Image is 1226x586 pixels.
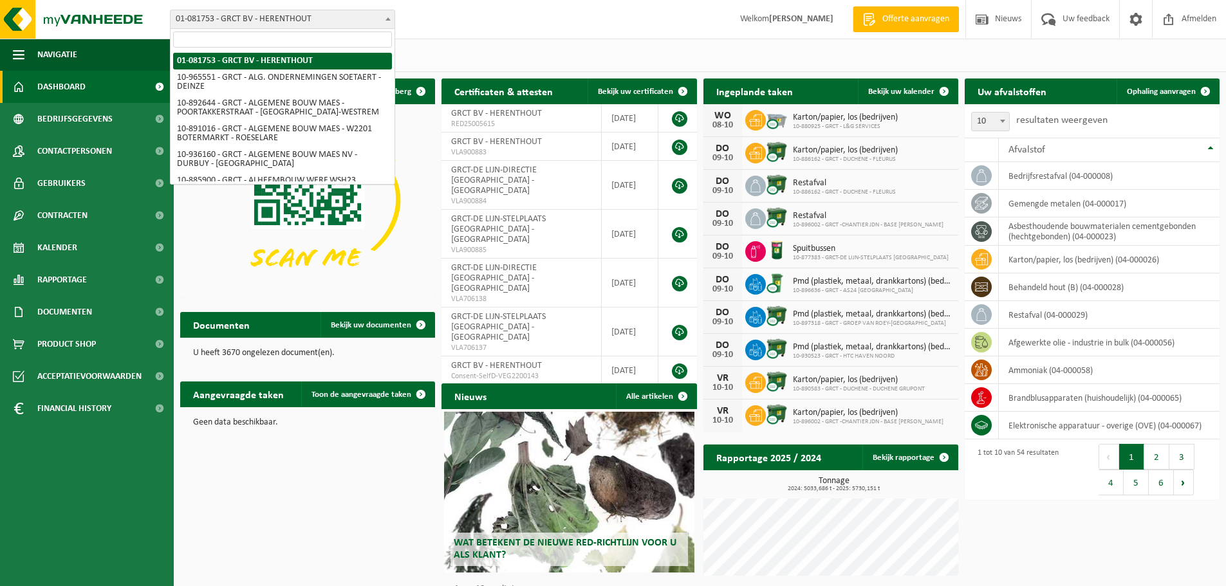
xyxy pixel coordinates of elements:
div: 09-10 [710,187,736,196]
span: 10-930523 - GRCT - HTC HAVEN NOORD [793,353,952,360]
a: Alle artikelen [616,383,696,409]
div: DO [710,209,736,219]
td: asbesthoudende bouwmaterialen cementgebonden (hechtgebonden) (04-000023) [999,217,1220,246]
img: WB-1100-CU [766,141,788,163]
span: Bekijk uw certificaten [598,87,673,96]
td: karton/papier, los (bedrijven) (04-000026) [999,246,1220,273]
span: 10-897318 - GRCT - GROEP VAN ROEY-[GEOGRAPHIC_DATA] [793,320,952,327]
span: Rapportage [37,264,87,296]
span: Pmd (plastiek, metaal, drankkartons) (bedrijven) [793,277,952,287]
a: Toon de aangevraagde taken [301,381,434,407]
h2: Documenten [180,312,263,337]
a: Bekijk uw kalender [858,78,957,104]
span: Bekijk uw kalender [868,87,934,96]
span: Afvalstof [1008,145,1045,155]
button: 3 [1169,444,1194,470]
td: [DATE] [602,133,658,161]
button: 1 [1119,444,1144,470]
span: VLA900884 [451,196,591,206]
span: Contactpersonen [37,135,112,167]
a: Bekijk uw certificaten [588,78,696,104]
h2: Nieuws [441,383,499,408]
img: WB-1100-CU [766,305,788,327]
img: WB-1100-CU [766,206,788,228]
li: 01-081753 - GRCT BV - HERENTHOUT [173,53,392,69]
span: VLA900885 [451,245,591,255]
span: GRCT BV - HERENTHOUT [451,361,542,371]
span: VLA706138 [451,294,591,304]
span: Karton/papier, los (bedrijven) [793,375,925,385]
td: gemengde metalen (04-000017) [999,190,1220,217]
p: U heeft 3670 ongelezen document(en). [193,349,422,358]
span: Documenten [37,296,92,328]
span: GRCT-DE LIJN-STELPLAATS [GEOGRAPHIC_DATA] - [GEOGRAPHIC_DATA] [451,312,546,342]
span: Karton/papier, los (bedrijven) [793,113,898,123]
span: GRCT-DE LIJN-DIRECTIE [GEOGRAPHIC_DATA] - [GEOGRAPHIC_DATA] [451,263,537,293]
div: DO [710,176,736,187]
td: afgewerkte olie - industrie in bulk (04-000056) [999,329,1220,356]
span: Contracten [37,199,88,232]
img: WB-1100-CU [766,371,788,392]
h3: Tonnage [710,477,958,492]
span: Spuitbussen [793,244,949,254]
div: VR [710,373,736,383]
img: PB-OT-0200-MET-00-03 [766,239,788,261]
div: 10-10 [710,416,736,425]
span: Gebruikers [37,167,86,199]
li: 10-965551 - GRCT - ALG. ONDERNEMINGEN SOETAERT - DEINZE [173,69,392,95]
span: 10-896002 - GRCT -CHANTIER JDN - BASE [PERSON_NAME] [793,221,943,229]
span: Bedrijfsgegevens [37,103,113,135]
label: resultaten weergeven [1016,115,1108,125]
span: Toon de aangevraagde taken [311,390,411,399]
img: WB-0240-CU [766,272,788,294]
span: Ophaling aanvragen [1127,87,1196,96]
a: Offerte aanvragen [853,6,959,32]
span: Kalender [37,232,77,264]
td: elektronische apparatuur - overige (OVE) (04-000067) [999,412,1220,439]
span: 10-890583 - GRCT - DUCHENE - DUCHENE GRUPONT [793,385,925,393]
span: 10-896002 - GRCT -CHANTIER JDN - BASE [PERSON_NAME] [793,418,943,426]
span: Wat betekent de nieuwe RED-richtlijn voor u als klant? [454,538,676,560]
span: Acceptatievoorwaarden [37,360,142,392]
div: WO [710,111,736,121]
h2: Uw afvalstoffen [965,78,1059,104]
button: 6 [1149,470,1174,495]
span: Karton/papier, los (bedrijven) [793,145,898,156]
a: Ophaling aanvragen [1117,78,1218,104]
li: 10-936160 - GRCT - ALGEMENE BOUW MAES NV - DURBUY - [GEOGRAPHIC_DATA] [173,147,392,172]
td: [DATE] [602,210,658,259]
span: VLA900883 [451,147,591,158]
img: WB-1100-CU [766,174,788,196]
td: restafval (04-000029) [999,301,1220,329]
li: 10-885900 - GRCT - ALHEEMBOUW WERF WSH23 AVELGEM - AVELGEM [173,172,392,198]
span: 01-081753 - GRCT BV - HERENTHOUT [170,10,395,29]
div: DO [710,143,736,154]
div: 09-10 [710,351,736,360]
div: 09-10 [710,219,736,228]
div: DO [710,307,736,318]
span: Karton/papier, los (bedrijven) [793,408,943,418]
span: Restafval [793,178,896,188]
span: GRCT BV - HERENTHOUT [451,109,542,118]
img: WB-1100-CU [766,403,788,425]
span: Verberg [383,87,411,96]
td: bedrijfsrestafval (04-000008) [999,162,1220,190]
h2: Certificaten & attesten [441,78,566,104]
div: 09-10 [710,285,736,294]
div: 10-10 [710,383,736,392]
span: 01-081753 - GRCT BV - HERENTHOUT [171,10,395,28]
span: 10-880925 - GRCT - L&G SERVICES [793,123,898,131]
h2: Rapportage 2025 / 2024 [703,444,834,470]
img: WB-1100-CU [766,338,788,360]
span: Bekijk uw documenten [331,321,411,329]
span: GRCT BV - HERENTHOUT [451,137,542,147]
span: 10-877383 - GRCT-DE LIJN-STELPLAATS [GEOGRAPHIC_DATA] [793,254,949,262]
div: 1 tot 10 van 54 resultaten [971,443,1059,497]
strong: [PERSON_NAME] [769,14,833,24]
td: [DATE] [602,259,658,307]
h2: Ingeplande taken [703,78,806,104]
td: [DATE] [602,161,658,210]
span: 10 [972,113,1009,131]
button: 4 [1099,470,1124,495]
span: Product Shop [37,328,96,360]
